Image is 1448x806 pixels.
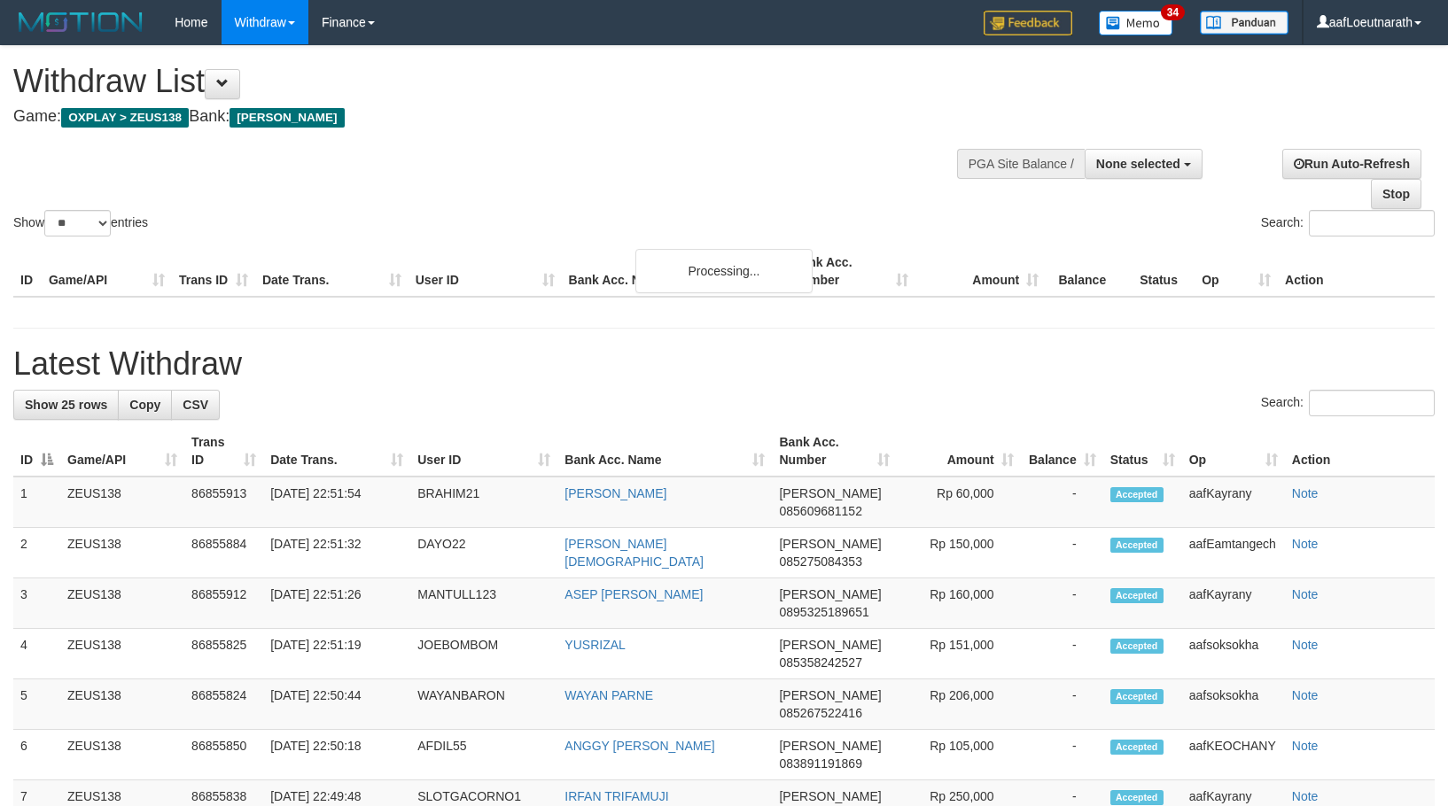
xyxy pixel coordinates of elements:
h1: Withdraw List [13,64,947,99]
button: None selected [1085,149,1203,179]
td: aafsoksokha [1182,629,1285,679]
a: ASEP [PERSON_NAME] [564,587,703,601]
td: ZEUS138 [60,477,184,528]
img: panduan.png [1200,11,1288,35]
th: Date Trans. [255,246,409,297]
a: Stop [1371,179,1421,209]
td: AFDIL55 [410,730,557,780]
a: [PERSON_NAME][DEMOGRAPHIC_DATA] [564,537,704,569]
span: Copy 083891191869 to clipboard [779,756,861,771]
th: Bank Acc. Name [562,246,786,297]
a: Copy [118,390,172,420]
td: Rp 151,000 [897,629,1021,679]
td: [DATE] 22:51:32 [263,528,410,578]
td: 4 [13,629,60,679]
span: CSV [183,398,208,412]
h1: Latest Withdraw [13,346,1435,382]
td: aafsoksokha [1182,679,1285,730]
td: aafKEOCHANY [1182,730,1285,780]
a: Note [1292,587,1319,601]
th: Op [1195,246,1278,297]
label: Show entries [13,210,148,236]
th: ID: activate to sort column descending [13,426,60,477]
span: Copy 085275084353 to clipboard [779,554,861,569]
td: MANTULL123 [410,578,557,629]
span: [PERSON_NAME] [779,638,881,652]
th: Status: activate to sort column ascending [1103,426,1182,477]
a: WAYAN PARNE [564,688,653,702]
td: 86855884 [184,528,263,578]
span: [PERSON_NAME] [230,108,344,128]
span: Accepted [1110,740,1164,755]
td: 1 [13,477,60,528]
img: Feedback.jpg [984,11,1072,35]
td: - [1021,578,1103,629]
a: Note [1292,486,1319,500]
th: User ID: activate to sort column ascending [410,426,557,477]
span: Accepted [1110,538,1164,553]
td: - [1021,730,1103,780]
select: Showentries [44,210,111,236]
td: WAYANBARON [410,679,557,730]
td: Rp 60,000 [897,477,1021,528]
td: ZEUS138 [60,528,184,578]
td: 86855913 [184,477,263,528]
td: [DATE] 22:50:44 [263,679,410,730]
label: Search: [1261,390,1435,416]
a: YUSRIZAL [564,638,625,652]
td: ZEUS138 [60,629,184,679]
td: 5 [13,679,60,730]
td: aafKayrany [1182,578,1285,629]
td: [DATE] 22:51:26 [263,578,410,629]
td: 6 [13,730,60,780]
td: 3 [13,578,60,629]
a: Show 25 rows [13,390,119,420]
td: Rp 150,000 [897,528,1021,578]
td: aafEamtangech [1182,528,1285,578]
span: [PERSON_NAME] [779,739,881,753]
span: Accepted [1110,689,1164,704]
td: [DATE] 22:50:18 [263,730,410,780]
th: Balance: activate to sort column ascending [1021,426,1103,477]
td: 2 [13,528,60,578]
label: Search: [1261,210,1435,236]
th: Trans ID [172,246,255,297]
td: - [1021,477,1103,528]
a: Run Auto-Refresh [1282,149,1421,179]
span: OXPLAY > ZEUS138 [61,108,189,128]
th: User ID [409,246,562,297]
span: [PERSON_NAME] [779,688,881,702]
a: Note [1292,789,1319,803]
a: [PERSON_NAME] [564,486,666,500]
span: Copy 0895325189651 to clipboard [779,605,868,619]
td: Rp 105,000 [897,730,1021,780]
a: Note [1292,739,1319,753]
td: [DATE] 22:51:54 [263,477,410,528]
img: Button%20Memo.svg [1099,11,1173,35]
th: Amount: activate to sort column ascending [897,426,1021,477]
td: ZEUS138 [60,679,184,730]
td: Rp 206,000 [897,679,1021,730]
span: Copy [129,398,160,412]
td: - [1021,629,1103,679]
span: Accepted [1110,639,1164,654]
th: Op: activate to sort column ascending [1182,426,1285,477]
a: IRFAN TRIFAMUJI [564,789,668,803]
a: CSV [171,390,220,420]
span: 34 [1161,4,1185,20]
span: [PERSON_NAME] [779,587,881,601]
span: [PERSON_NAME] [779,789,881,803]
th: Bank Acc. Number [785,246,915,297]
th: Bank Acc. Name: activate to sort column ascending [557,426,772,477]
td: JOEBOMBOM [410,629,557,679]
td: aafKayrany [1182,477,1285,528]
td: DAYO22 [410,528,557,578]
td: 86855824 [184,679,263,730]
th: Action [1278,246,1435,297]
div: PGA Site Balance / [957,149,1085,179]
span: Accepted [1110,487,1164,502]
td: ZEUS138 [60,578,184,629]
a: Note [1292,638,1319,652]
th: Game/API [42,246,172,297]
td: 86855825 [184,629,263,679]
